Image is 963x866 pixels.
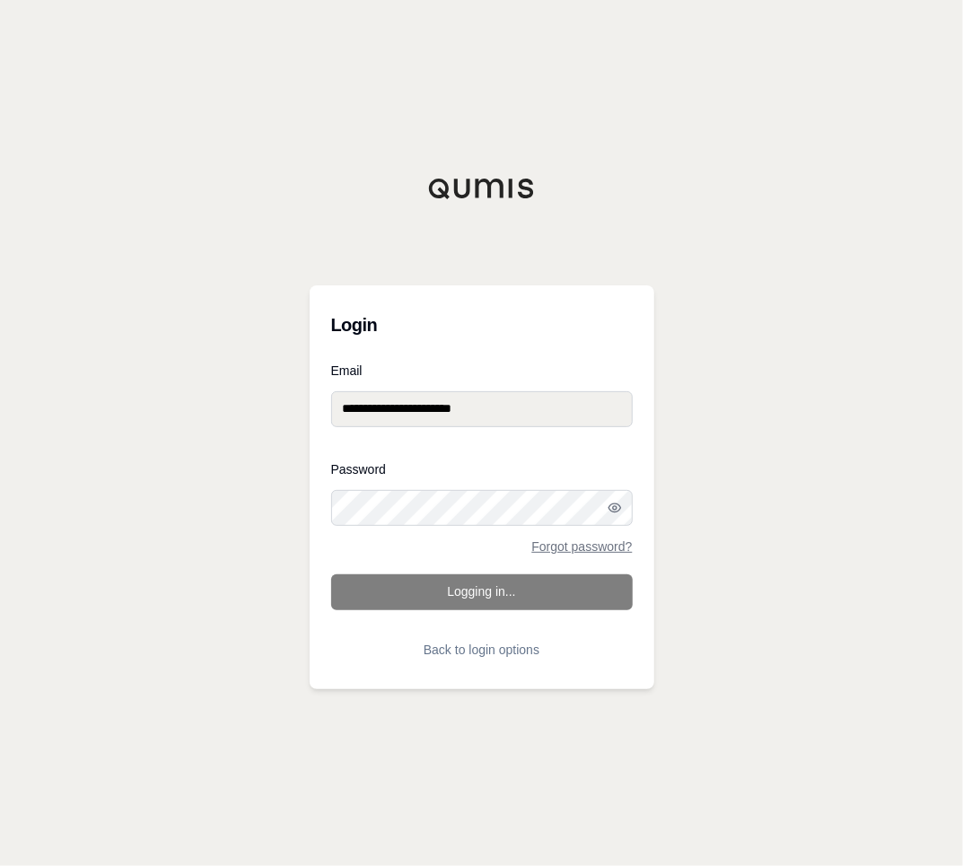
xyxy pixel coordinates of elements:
label: Password [331,463,633,476]
img: Qumis [428,178,536,199]
label: Email [331,364,633,377]
a: Forgot password? [531,540,632,553]
button: Back to login options [331,632,633,668]
h3: Login [331,307,633,343]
